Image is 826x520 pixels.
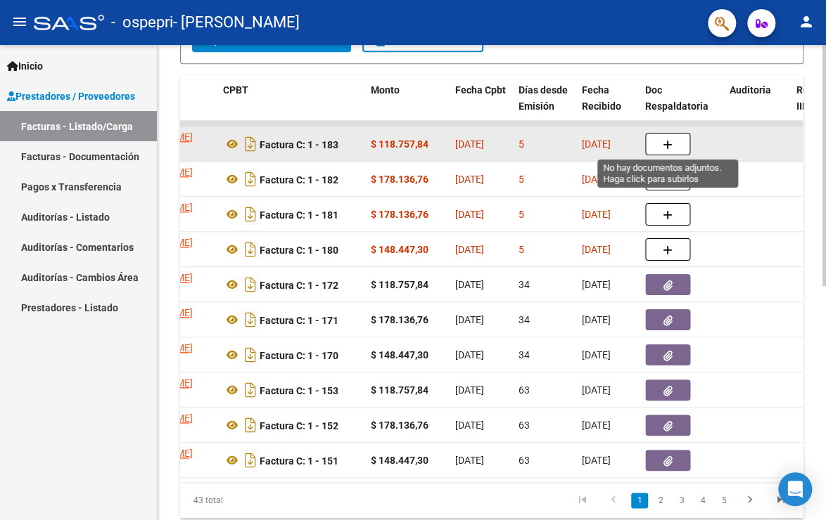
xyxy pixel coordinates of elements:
[241,308,260,331] i: Descargar documento
[519,138,524,150] span: 5
[582,349,611,360] span: [DATE]
[455,420,484,431] span: [DATE]
[241,344,260,366] i: Descargar documento
[111,7,173,38] span: - ospepri
[241,379,260,401] i: Descargar documento
[519,209,524,220] span: 5
[260,138,338,150] strong: Factura C: 1 - 183
[173,7,300,38] span: - [PERSON_NAME]
[260,174,338,185] strong: Factura C: 1 - 182
[600,493,627,508] a: go to previous page
[716,493,732,508] a: 5
[260,384,338,396] strong: Factura C: 1 - 153
[569,493,596,508] a: go to first page
[455,349,484,360] span: [DATE]
[455,174,484,185] span: [DATE]
[455,314,484,325] span: [DATE]
[260,314,338,325] strong: Factura C: 1 - 171
[455,84,506,96] span: Fecha Cpbt
[640,75,724,137] datatable-header-cell: Doc Respaldatoria
[673,493,690,508] a: 3
[371,279,428,290] strong: $ 118.757,84
[724,75,791,137] datatable-header-cell: Auditoria
[519,244,524,255] span: 5
[582,138,611,150] span: [DATE]
[582,420,611,431] span: [DATE]
[371,244,428,255] strong: $ 148.447,30
[737,493,763,508] a: go to next page
[241,168,260,190] i: Descargar documento
[519,279,530,290] span: 34
[223,84,248,96] span: CPBT
[371,174,428,185] strong: $ 178.136,76
[260,420,338,431] strong: Factura C: 1 - 152
[519,174,524,185] span: 5
[513,75,576,137] datatable-header-cell: Días desde Emisión
[241,449,260,472] i: Descargar documento
[450,75,513,137] datatable-header-cell: Fecha Cpbt
[671,488,692,512] li: page 3
[650,488,671,512] li: page 2
[631,493,648,508] a: 1
[768,493,794,508] a: go to last page
[371,420,428,431] strong: $ 178.136,76
[11,13,28,30] mat-icon: menu
[582,384,611,396] span: [DATE]
[217,75,365,137] datatable-header-cell: CPBT
[629,488,650,512] li: page 1
[7,89,135,104] span: Prestadores / Proveedores
[582,174,611,185] span: [DATE]
[260,209,338,220] strong: Factura C: 1 - 181
[371,349,428,360] strong: $ 148.447,30
[519,384,530,396] span: 63
[371,455,428,466] strong: $ 148.447,30
[576,75,640,137] datatable-header-cell: Fecha Recibido
[260,279,338,290] strong: Factura C: 1 - 172
[652,493,669,508] a: 2
[455,384,484,396] span: [DATE]
[519,455,530,466] span: 63
[582,84,621,112] span: Fecha Recibido
[241,133,260,155] i: Descargar documento
[692,488,713,512] li: page 4
[241,238,260,261] i: Descargar documento
[519,84,568,112] span: Días desde Emisión
[519,420,530,431] span: 63
[582,314,611,325] span: [DATE]
[241,203,260,226] i: Descargar documento
[7,58,43,74] span: Inicio
[455,138,484,150] span: [DATE]
[730,84,771,96] span: Auditoria
[241,273,260,296] i: Descargar documento
[519,314,530,325] span: 34
[371,314,428,325] strong: $ 178.136,76
[582,244,611,255] span: [DATE]
[694,493,711,508] a: 4
[241,414,260,436] i: Descargar documento
[371,384,428,396] strong: $ 118.757,84
[202,34,341,46] span: Buscar Comprobante
[180,483,303,518] div: 43 total
[713,488,735,512] li: page 5
[582,455,611,466] span: [DATE]
[519,349,530,360] span: 34
[582,209,611,220] span: [DATE]
[260,455,338,466] strong: Factura C: 1 - 151
[260,349,338,360] strong: Factura C: 1 - 170
[371,84,400,96] span: Monto
[371,138,428,150] strong: $ 118.757,84
[798,13,815,30] mat-icon: person
[455,279,484,290] span: [DATE]
[260,244,338,255] strong: Factura C: 1 - 180
[455,244,484,255] span: [DATE]
[371,209,428,220] strong: $ 178.136,76
[455,455,484,466] span: [DATE]
[365,75,450,137] datatable-header-cell: Monto
[778,472,812,506] div: Open Intercom Messenger
[372,34,474,46] span: Borrar Filtros
[645,84,709,112] span: Doc Respaldatoria
[455,209,484,220] span: [DATE]
[582,279,611,290] span: [DATE]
